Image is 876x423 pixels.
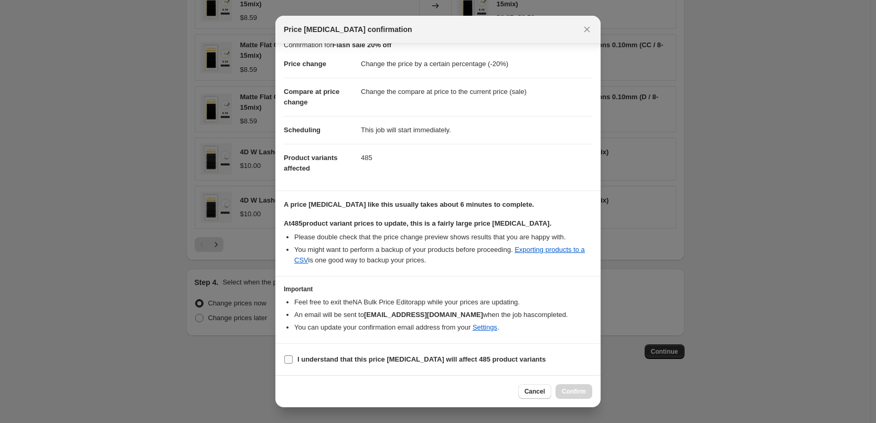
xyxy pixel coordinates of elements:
[364,311,483,319] b: [EMAIL_ADDRESS][DOMAIN_NAME]
[294,297,592,308] li: Feel free to exit the NA Bulk Price Editor app while your prices are updating.
[284,88,339,106] span: Compare at price change
[284,219,551,227] b: At 485 product variant prices to update, this is a fairly large price [MEDICAL_DATA].
[518,384,551,399] button: Cancel
[361,144,592,172] dd: 485
[294,245,592,266] li: You might want to perform a backup of your products before proceeding. is one good way to backup ...
[284,154,338,172] span: Product variants affected
[284,126,321,134] span: Scheduling
[284,200,534,208] b: A price [MEDICAL_DATA] like this usually takes about 6 minutes to complete.
[580,22,594,37] button: Close
[284,40,592,50] p: Confirmation for
[361,78,592,105] dd: Change the compare at price to the current price (sale)
[297,355,546,363] b: I understand that this price [MEDICAL_DATA] will affect 485 product variants
[284,60,326,68] span: Price change
[525,387,545,396] span: Cancel
[294,232,592,242] li: Please double check that the price change preview shows results that you are happy with.
[294,310,592,320] li: An email will be sent to when the job has completed .
[473,323,497,331] a: Settings
[294,322,592,333] li: You can update your confirmation email address from your .
[294,246,585,264] a: Exporting products to a CSV
[284,24,412,35] span: Price [MEDICAL_DATA] confirmation
[332,41,391,49] b: Flash sale 20% off
[284,285,592,293] h3: Important
[361,50,592,78] dd: Change the price by a certain percentage (-20%)
[361,116,592,144] dd: This job will start immediately.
